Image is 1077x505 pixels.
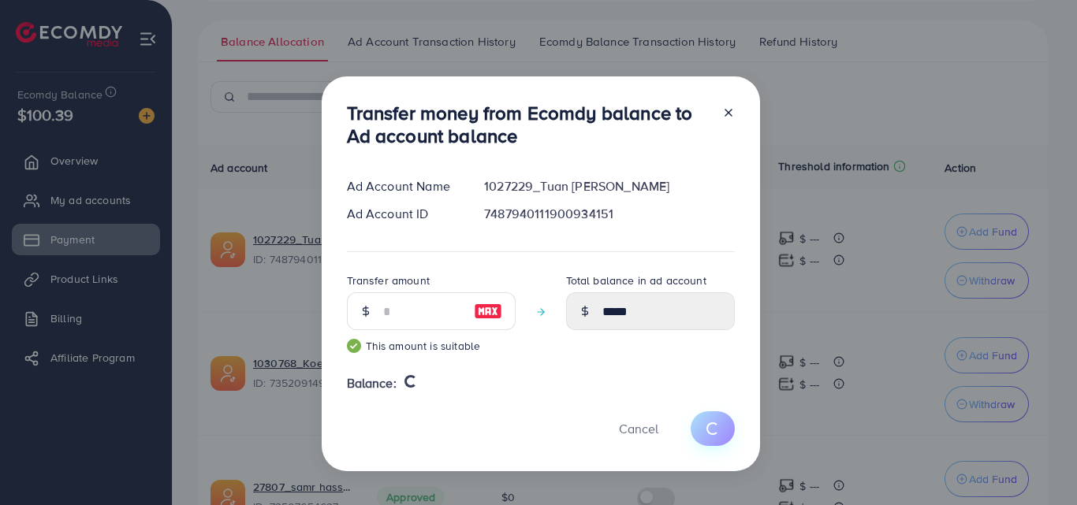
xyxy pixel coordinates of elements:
span: Cancel [619,420,658,437]
div: Ad Account Name [334,177,472,195]
label: Total balance in ad account [566,273,706,288]
div: 7487940111900934151 [471,205,747,223]
button: Cancel [599,411,678,445]
div: Ad Account ID [334,205,472,223]
div: 1027229_Tuan [PERSON_NAME] [471,177,747,195]
img: guide [347,339,361,353]
h3: Transfer money from Ecomdy balance to Ad account balance [347,102,710,147]
span: Balance: [347,374,397,392]
small: This amount is suitable [347,338,516,354]
img: image [474,302,502,321]
iframe: Chat [1010,434,1065,493]
label: Transfer amount [347,273,430,288]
